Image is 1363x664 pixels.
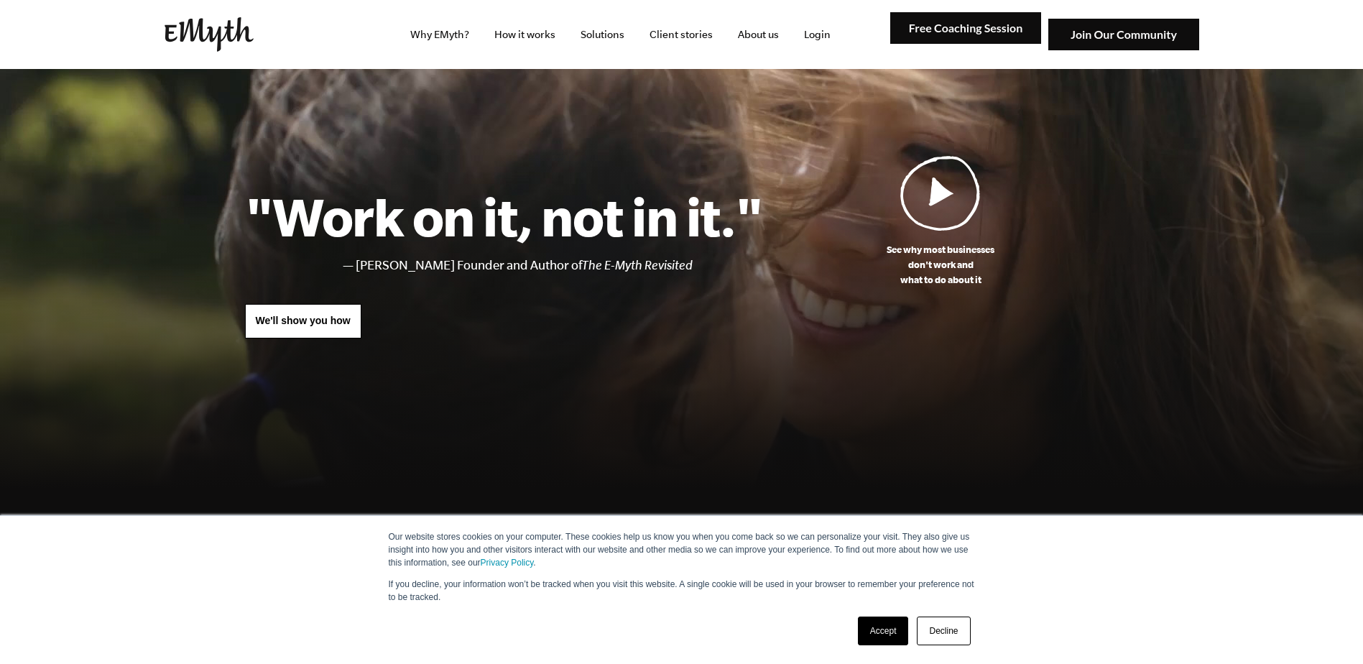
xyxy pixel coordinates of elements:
[1048,19,1199,51] img: Join Our Community
[900,155,981,231] img: Play Video
[245,185,763,248] h1: "Work on it, not in it."
[917,617,970,645] a: Decline
[890,12,1041,45] img: Free Coaching Session
[256,315,351,326] span: We'll show you how
[389,530,975,569] p: Our website stores cookies on your computer. These cookies help us know you when you come back so...
[582,258,693,272] i: The E-Myth Revisited
[858,617,909,645] a: Accept
[763,155,1119,287] a: See why most businessesdon't work andwhat to do about it
[245,304,361,338] a: We'll show you how
[356,255,763,276] li: [PERSON_NAME] Founder and Author of
[165,17,254,52] img: EMyth
[481,558,534,568] a: Privacy Policy
[763,242,1119,287] p: See why most businesses don't work and what to do about it
[389,578,975,604] p: If you decline, your information won’t be tracked when you visit this website. A single cookie wi...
